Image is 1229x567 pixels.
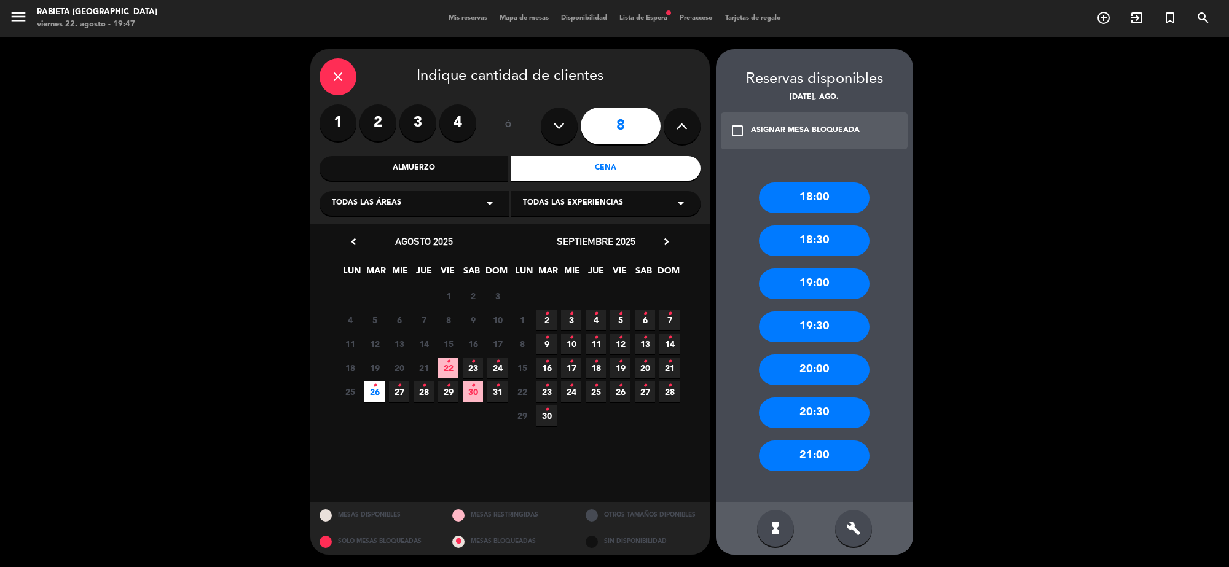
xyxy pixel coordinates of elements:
[523,197,623,209] span: Todas las experiencias
[364,381,385,402] span: 26
[489,104,528,147] div: ó
[331,69,345,84] i: close
[495,376,500,396] i: •
[463,381,483,402] span: 30
[438,264,458,284] span: VIE
[389,381,409,402] span: 27
[320,104,356,141] label: 1
[759,268,870,299] div: 19:00
[586,358,606,378] span: 18
[442,15,493,22] span: Mis reservas
[635,334,655,354] span: 13
[569,304,573,324] i: •
[399,104,436,141] label: 3
[414,381,434,402] span: 28
[759,182,870,213] div: 18:00
[446,352,450,372] i: •
[332,197,401,209] span: Todas las áreas
[463,286,483,306] span: 2
[439,104,476,141] label: 4
[463,310,483,330] span: 9
[759,440,870,471] div: 21:00
[667,376,672,396] i: •
[1163,10,1177,25] i: turned_in_not
[586,264,606,284] span: JUE
[1096,10,1111,25] i: add_circle_outline
[536,405,557,426] span: 30
[759,225,870,256] div: 18:30
[659,334,680,354] span: 14
[487,358,508,378] span: 24
[320,58,701,95] div: Indique cantidad de clientes
[37,6,157,18] div: Rabieta [GEOGRAPHIC_DATA]
[643,304,647,324] i: •
[667,328,672,348] i: •
[610,358,630,378] span: 19
[443,502,576,528] div: MESAS RESTRINGIDAS
[610,381,630,402] span: 26
[846,521,861,536] i: build
[366,264,386,284] span: MAR
[610,334,630,354] span: 12
[359,104,396,141] label: 2
[438,286,458,306] span: 1
[395,235,453,248] span: agosto 2025
[446,376,450,396] i: •
[730,123,745,138] i: check_box_outline_blank
[493,15,555,22] span: Mapa de mesas
[414,334,434,354] span: 14
[487,381,508,402] span: 31
[716,92,913,104] div: [DATE], ago.
[482,196,497,211] i: arrow_drop_down
[561,381,581,402] span: 24
[544,304,549,324] i: •
[512,310,532,330] span: 1
[544,400,549,420] i: •
[438,310,458,330] span: 8
[487,286,508,306] span: 3
[438,358,458,378] span: 22
[390,264,410,284] span: MIE
[37,18,157,31] div: viernes 22. agosto - 19:47
[643,376,647,396] i: •
[569,376,573,396] i: •
[751,125,860,137] div: ASIGNAR MESA BLOQUEADA
[471,376,475,396] i: •
[569,328,573,348] i: •
[512,358,532,378] span: 15
[768,521,783,536] i: hourglass_full
[544,376,549,396] i: •
[512,381,532,402] span: 22
[635,358,655,378] span: 20
[586,334,606,354] span: 11
[487,310,508,330] span: 10
[463,334,483,354] span: 16
[618,376,622,396] i: •
[618,328,622,348] i: •
[586,310,606,330] span: 4
[586,381,606,402] span: 25
[613,15,673,22] span: Lista de Espera
[372,376,377,396] i: •
[438,381,458,402] span: 29
[610,310,630,330] span: 5
[443,528,576,555] div: MESAS BLOQUEADAS
[511,156,701,181] div: Cena
[536,334,557,354] span: 9
[594,352,598,372] i: •
[495,352,500,372] i: •
[576,528,710,555] div: SIN DISPONIBILIDAD
[759,354,870,385] div: 20:00
[422,376,426,396] i: •
[512,405,532,426] span: 29
[569,352,573,372] i: •
[643,328,647,348] i: •
[557,235,635,248] span: septiembre 2025
[347,235,360,248] i: chevron_left
[660,235,673,248] i: chevron_right
[1129,10,1144,25] i: exit_to_app
[438,334,458,354] span: 15
[659,358,680,378] span: 21
[634,264,654,284] span: SAB
[635,310,655,330] span: 6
